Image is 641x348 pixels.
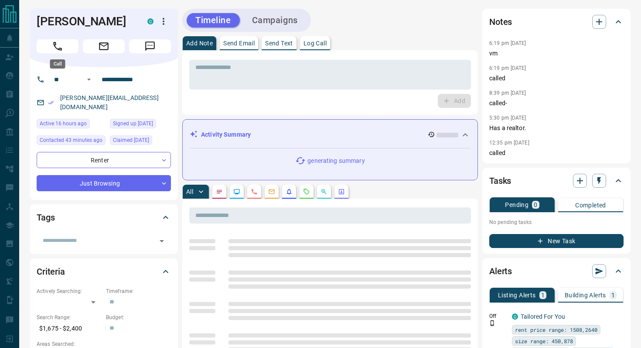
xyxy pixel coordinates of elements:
[489,140,529,146] p: 12:35 pm [DATE]
[83,39,125,53] span: Email
[489,312,507,320] p: Off
[565,292,606,298] p: Building Alerts
[37,39,78,53] span: Call
[265,40,293,46] p: Send Text
[186,189,193,195] p: All
[37,265,65,279] h2: Criteria
[37,321,102,336] p: $1,675 - $2,400
[37,152,171,168] div: Renter
[489,124,624,133] p: Has a realtor.
[243,13,307,28] button: Campaigns
[489,99,624,108] p: called-
[489,261,624,282] div: Alerts
[515,325,597,334] span: rent price range: 1508,2640
[110,135,171,148] div: Tue Jan 30 2024
[521,313,565,320] a: Tailored For You
[190,127,471,143] div: Activity Summary
[216,188,223,195] svg: Notes
[505,202,528,208] p: Pending
[268,188,275,195] svg: Emails
[37,207,171,228] div: Tags
[60,94,159,110] a: [PERSON_NAME][EMAIL_ADDRESS][DOMAIN_NAME]
[303,188,310,195] svg: Requests
[489,11,624,32] div: Notes
[106,314,171,321] p: Budget:
[541,292,545,298] p: 1
[40,119,87,128] span: Active 16 hours ago
[534,202,537,208] p: 0
[37,314,102,321] p: Search Range:
[489,216,624,229] p: No pending tasks
[186,40,213,46] p: Add Note
[110,119,171,131] div: Tue Jan 30 2024
[223,40,255,46] p: Send Email
[320,188,327,195] svg: Opportunities
[84,74,94,85] button: Open
[113,136,149,145] span: Claimed [DATE]
[489,148,624,158] p: called
[498,292,536,298] p: Listing Alerts
[489,320,495,326] svg: Push Notification Only
[37,119,106,131] div: Tue Oct 14 2025
[37,175,171,191] div: Just Browsing
[37,287,102,295] p: Actively Searching:
[50,59,65,69] div: Call
[489,264,512,278] h2: Alerts
[489,40,526,46] p: 6:19 pm [DATE]
[251,188,258,195] svg: Calls
[489,74,624,83] p: called
[129,39,171,53] span: Message
[512,314,518,320] div: condos.ca
[40,136,102,145] span: Contacted 43 minutes ago
[489,49,624,58] p: vm
[286,188,293,195] svg: Listing Alerts
[187,13,240,28] button: Timeline
[113,119,153,128] span: Signed up [DATE]
[37,210,55,224] h2: Tags
[48,100,54,106] svg: Email Verified
[156,235,168,247] button: Open
[575,202,606,208] p: Completed
[303,40,327,46] p: Log Call
[338,188,345,195] svg: Agent Actions
[37,340,171,348] p: Areas Searched:
[489,115,526,121] p: 5:30 pm [DATE]
[307,156,365,165] p: generating summary
[611,292,615,298] p: 1
[106,287,171,295] p: Timeframe:
[37,135,106,148] div: Wed Oct 15 2025
[489,15,512,29] h2: Notes
[489,170,624,191] div: Tasks
[489,90,526,96] p: 8:39 pm [DATE]
[37,14,134,28] h1: [PERSON_NAME]
[201,130,251,139] p: Activity Summary
[489,65,526,71] p: 6:19 pm [DATE]
[489,174,511,188] h2: Tasks
[515,337,573,345] span: size range: 450,878
[147,18,153,24] div: condos.ca
[233,188,240,195] svg: Lead Browsing Activity
[37,261,171,282] div: Criteria
[489,234,624,248] button: New Task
